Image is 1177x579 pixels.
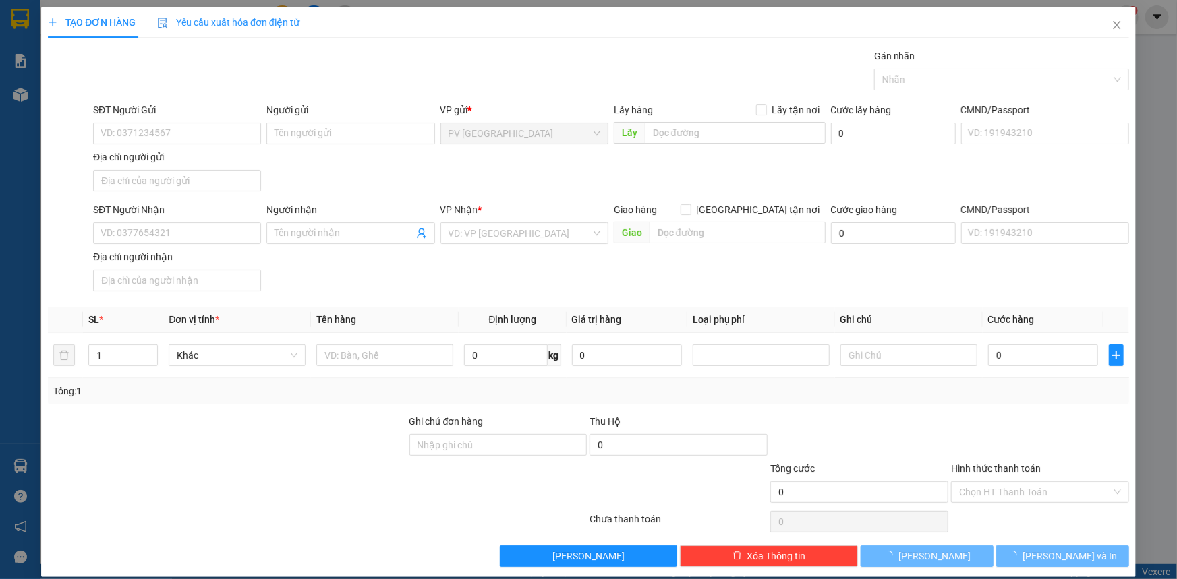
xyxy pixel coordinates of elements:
[93,170,261,191] input: Địa chỉ của người gửi
[898,549,971,563] span: [PERSON_NAME]
[1110,350,1123,361] span: plus
[409,434,587,456] input: Ghi chú đơn hàng
[93,249,261,264] div: Địa chỉ người nhận
[440,102,608,117] div: VP gửi
[1112,20,1122,30] span: close
[93,202,261,217] div: SĐT Người Nhận
[767,102,826,117] span: Lấy tận nơi
[449,123,600,144] span: PV Phước Đông
[961,202,1129,217] div: CMND/Passport
[733,551,742,561] span: delete
[53,384,455,398] div: Tổng: 1
[747,549,806,563] span: Xóa Thông tin
[316,344,453,366] input: VD: Bàn, Ghế
[88,314,99,325] span: SL
[93,150,261,164] div: Địa chỉ người gửi
[157,17,299,28] span: Yêu cầu xuất hóa đơn điện tử
[687,307,835,333] th: Loại phụ phí
[589,512,770,535] div: Chưa thanh toán
[1098,7,1136,44] button: Close
[500,545,678,567] button: [PERSON_NAME]
[1023,549,1118,563] span: [PERSON_NAME] và In
[266,202,434,217] div: Người nhận
[548,344,561,366] span: kg
[157,18,168,28] img: icon
[996,545,1129,567] button: [PERSON_NAME] và In
[572,314,622,325] span: Giá trị hàng
[770,463,815,474] span: Tổng cước
[1008,551,1023,560] span: loading
[680,545,858,567] button: deleteXóa Thông tin
[572,344,682,366] input: 0
[874,51,915,61] label: Gán nhãn
[440,204,478,215] span: VP Nhận
[316,314,356,325] span: Tên hàng
[488,314,536,325] span: Định lượng
[177,345,297,365] span: Khác
[988,314,1035,325] span: Cước hàng
[884,551,898,560] span: loading
[416,228,427,239] span: user-add
[835,307,983,333] th: Ghi chú
[614,104,653,115] span: Lấy hàng
[831,222,956,244] input: Cước giao hàng
[1109,344,1124,366] button: plus
[590,416,621,427] span: Thu Hộ
[93,102,261,117] div: SĐT Người Gửi
[831,204,898,215] label: Cước giao hàng
[691,202,826,217] span: [GEOGRAPHIC_DATA] tận nơi
[961,102,1129,117] div: CMND/Passport
[831,123,956,144] input: Cước lấy hàng
[840,344,977,366] input: Ghi Chú
[48,17,136,28] span: TẠO ĐƠN HÀNG
[614,122,645,144] span: Lấy
[93,270,261,291] input: Địa chỉ của người nhận
[645,122,826,144] input: Dọc đường
[861,545,994,567] button: [PERSON_NAME]
[614,204,657,215] span: Giao hàng
[650,222,826,243] input: Dọc đường
[409,416,484,427] label: Ghi chú đơn hàng
[552,549,625,563] span: [PERSON_NAME]
[614,222,650,243] span: Giao
[266,102,434,117] div: Người gửi
[831,104,892,115] label: Cước lấy hàng
[169,314,219,325] span: Đơn vị tính
[951,463,1041,474] label: Hình thức thanh toán
[53,344,75,366] button: delete
[48,18,57,27] span: plus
